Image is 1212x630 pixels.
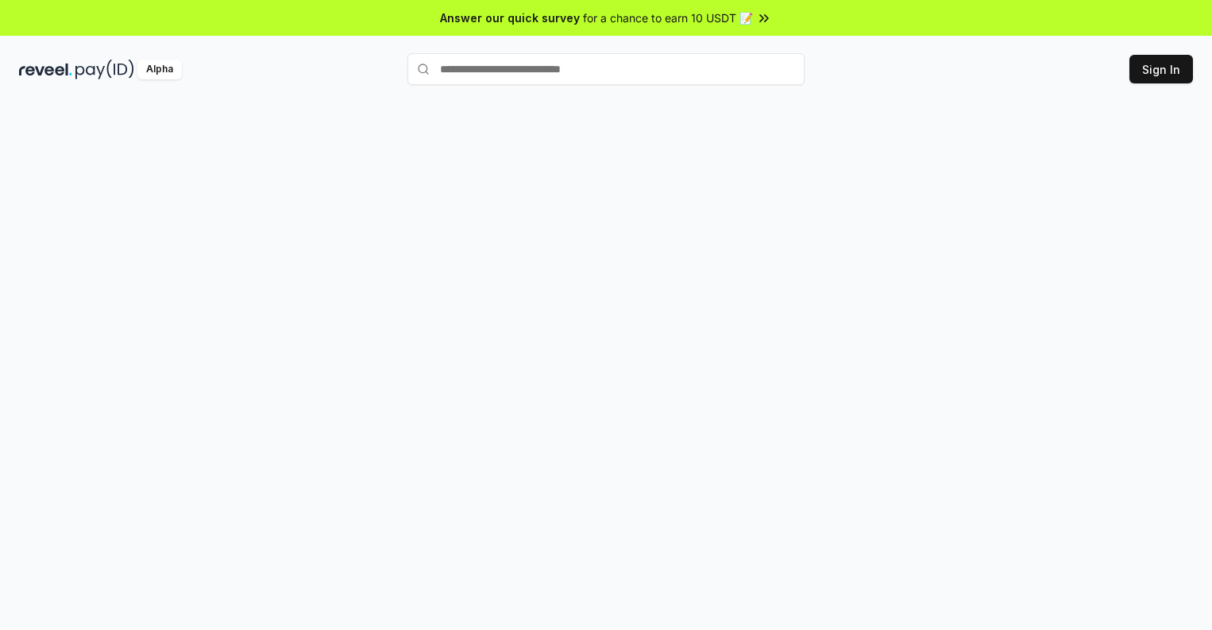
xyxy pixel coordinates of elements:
[583,10,753,26] span: for a chance to earn 10 USDT 📝
[137,60,182,79] div: Alpha
[1129,55,1193,83] button: Sign In
[19,60,72,79] img: reveel_dark
[75,60,134,79] img: pay_id
[440,10,580,26] span: Answer our quick survey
